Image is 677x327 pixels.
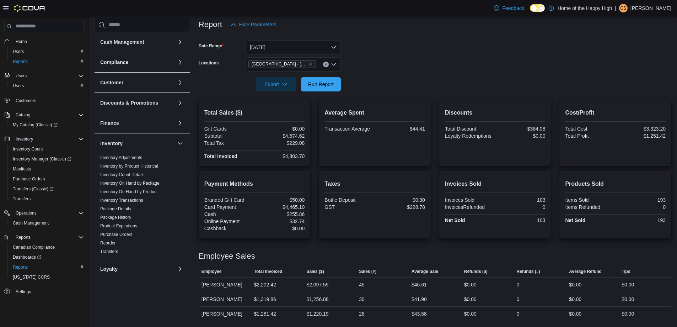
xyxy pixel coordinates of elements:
[569,269,602,274] span: Average Refund
[7,252,87,262] a: Dashboards
[10,57,31,66] a: Reports
[1,71,87,81] button: Users
[7,194,87,204] button: Transfers
[13,49,24,54] span: Users
[13,254,41,260] span: Dashboards
[10,243,84,252] span: Canadian Compliance
[617,133,666,139] div: $1,251.42
[13,111,84,119] span: Catalog
[100,155,142,160] span: Inventory Adjustments
[13,244,55,250] span: Canadian Compliance
[254,295,276,304] div: $1,319.86
[10,185,57,193] a: Transfers (Classic)
[16,210,37,216] span: Operations
[10,165,84,173] span: Manifests
[100,198,143,203] a: Inventory Transactions
[569,295,581,304] div: $0.00
[100,59,174,66] button: Compliance
[204,211,253,217] div: Cash
[13,176,45,182] span: Purchase Orders
[13,37,84,46] span: Home
[204,204,253,210] div: Card Payment
[100,197,143,203] span: Inventory Transactions
[10,253,84,262] span: Dashboards
[13,96,39,105] a: Customers
[204,140,253,146] div: Total Tax
[376,126,425,132] div: $44.41
[10,47,84,56] span: Users
[16,73,27,79] span: Users
[7,184,87,194] a: Transfers (Classic)
[204,226,253,231] div: Cashback
[558,4,612,12] p: Home of the Happy High
[10,155,84,163] span: Inventory Manager (Classic)
[13,37,30,46] a: Home
[204,109,305,117] h2: Total Sales ($)
[359,280,365,289] div: 45
[615,4,616,12] p: |
[16,234,31,240] span: Reports
[10,81,27,90] a: Users
[7,57,87,67] button: Reports
[569,310,581,318] div: $0.00
[565,109,666,117] h2: Cost/Profit
[256,126,305,132] div: $0.00
[204,133,253,139] div: Subtotal
[100,140,174,147] button: Inventory
[496,217,545,223] div: 103
[100,59,128,66] h3: Compliance
[306,310,328,318] div: $1,220.19
[565,204,614,210] div: Items Refunded
[256,197,305,203] div: $50.00
[13,220,49,226] span: Cash Management
[100,206,131,212] span: Package Details
[100,265,174,273] button: Loyalty
[7,47,87,57] button: Users
[13,166,31,172] span: Manifests
[565,133,614,139] div: Total Profit
[256,226,305,231] div: $0.00
[620,4,627,12] span: CS
[496,133,545,139] div: $0.00
[10,165,34,173] a: Manifests
[445,126,494,132] div: Total Discount
[331,62,337,67] button: Open list of options
[100,223,137,229] span: Product Expirations
[10,121,60,129] a: My Catalog (Classic)
[10,219,84,227] span: Cash Management
[617,126,666,132] div: $3,323.20
[496,126,545,132] div: -$384.08
[13,264,28,270] span: Reports
[7,164,87,174] button: Manifests
[100,79,123,86] h3: Customer
[445,217,465,223] strong: Net Sold
[1,208,87,218] button: Operations
[228,17,279,32] button: Hide Parameters
[199,292,251,306] div: [PERSON_NAME]
[13,59,28,64] span: Reports
[445,180,546,188] h2: Invoices Sold
[517,269,540,274] span: Refunds (#)
[10,263,84,271] span: Reports
[176,265,184,273] button: Loyalty
[491,1,527,15] a: Feedback
[10,219,52,227] a: Cash Management
[359,295,365,304] div: 30
[260,77,292,91] span: Export
[7,262,87,272] button: Reports
[308,81,334,88] span: Run Report
[254,310,276,318] div: $1,281.42
[301,77,341,91] button: Run Report
[100,164,158,169] a: Inventory by Product Historical
[13,288,34,296] a: Settings
[306,295,328,304] div: $1,256.88
[100,172,145,177] a: Inventory Count Details
[1,36,87,47] button: Home
[176,119,184,127] button: Finance
[100,215,131,220] a: Package History
[1,110,87,120] button: Catalog
[630,4,671,12] p: [PERSON_NAME]
[7,218,87,228] button: Cash Management
[204,197,253,203] div: Branded Gift Card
